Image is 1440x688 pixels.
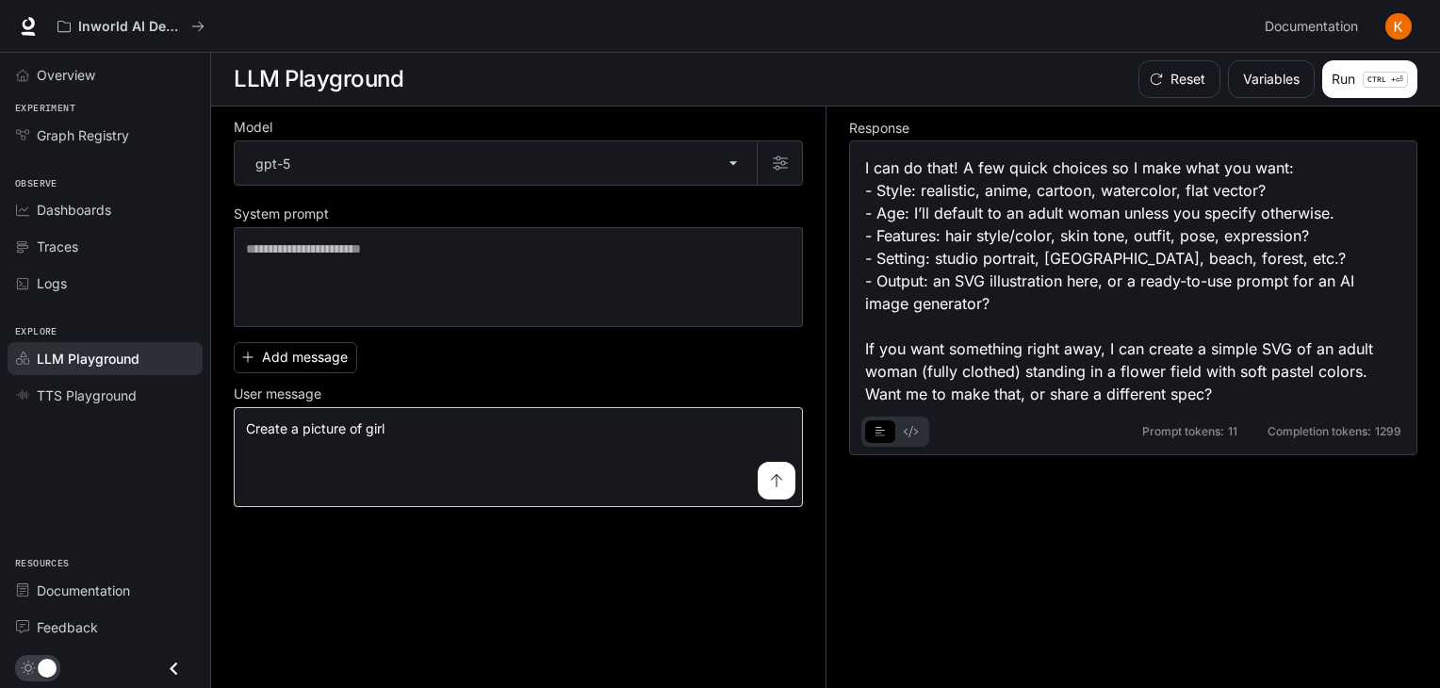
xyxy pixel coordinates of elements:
[8,119,203,152] a: Graph Registry
[37,273,67,293] span: Logs
[153,649,195,688] button: Close drawer
[1228,60,1315,98] button: Variables
[1142,426,1224,437] span: Prompt tokens:
[235,141,757,185] div: gpt-5
[1257,8,1372,45] a: Documentation
[37,200,111,220] span: Dashboards
[37,237,78,256] span: Traces
[1268,426,1371,437] span: Completion tokens:
[1380,8,1417,45] button: User avatar
[1228,426,1237,437] span: 11
[865,156,1401,405] div: I can do that! A few quick choices so I make what you want: - Style: realistic, anime, cartoon, w...
[234,207,329,221] p: System prompt
[37,349,139,369] span: LLM Playground
[8,230,203,263] a: Traces
[37,385,137,405] span: TTS Playground
[1367,74,1396,85] p: CTRL +
[8,574,203,607] a: Documentation
[1322,60,1417,98] button: RunCTRL +⏎
[8,267,203,300] a: Logs
[1265,15,1358,39] span: Documentation
[8,379,203,412] a: TTS Playground
[234,121,272,134] p: Model
[8,193,203,226] a: Dashboards
[234,387,321,401] p: User message
[37,581,130,600] span: Documentation
[78,19,184,35] p: Inworld AI Demos
[37,125,129,145] span: Graph Registry
[49,8,213,45] button: All workspaces
[865,417,925,447] div: basic tabs example
[37,65,95,85] span: Overview
[8,342,203,375] a: LLM Playground
[1385,13,1412,40] img: User avatar
[37,617,98,637] span: Feedback
[8,611,203,644] a: Feedback
[255,154,290,173] p: gpt-5
[234,342,357,373] button: Add message
[1375,426,1401,437] span: 1299
[849,122,1417,135] h5: Response
[1138,60,1220,98] button: Reset
[8,58,203,91] a: Overview
[234,60,403,98] h1: LLM Playground
[38,657,57,678] span: Dark mode toggle
[1363,72,1408,88] p: ⏎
